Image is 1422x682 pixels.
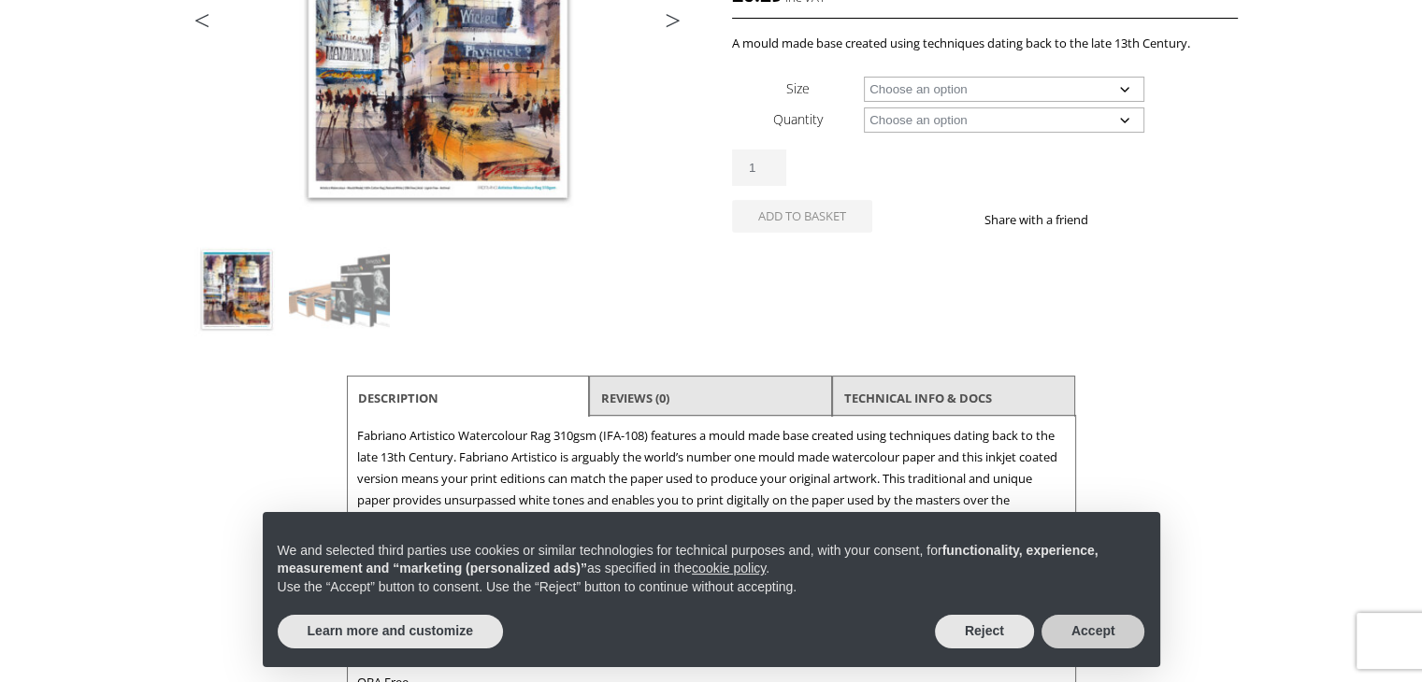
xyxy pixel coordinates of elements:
p: Fabriano Artistico Watercolour Rag 310gsm (IFA-108) features a mould made base created using tech... [357,425,1066,533]
img: twitter sharing button [1133,212,1148,227]
p: Share with a friend [984,209,1111,231]
a: Description [358,381,438,415]
input: Product quantity [732,149,786,186]
button: Add to basket [732,200,872,233]
img: email sharing button [1156,212,1171,227]
strong: functionality, experience, measurement and “marketing (personalized ads)” [278,543,1099,576]
p: Use the “Accept” button to consent. Use the “Reject” button to continue without accepting. [278,578,1145,597]
p: We and selected third parties use cookies or similar technologies for technical purposes and, wit... [278,542,1145,578]
img: Editions Fabriano Artistico Watercolour Rag 310gsm (IFA-108) [186,239,287,340]
div: Notice [248,497,1175,682]
a: Reviews (0) [601,381,669,415]
label: Quantity [773,110,823,128]
button: Reject [935,615,1034,648]
a: TECHNICAL INFO & DOCS [844,381,992,415]
button: Accept [1041,615,1145,648]
label: Size [786,79,810,97]
img: facebook sharing button [1111,212,1126,227]
p: A mould made base created using techniques dating back to the late 13th Century. [732,33,1237,54]
a: cookie policy [692,561,766,575]
button: Learn more and customize [278,615,503,648]
img: Editions Fabriano Artistico Watercolour Rag 310gsm (IFA-108) - Image 2 [289,239,390,340]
